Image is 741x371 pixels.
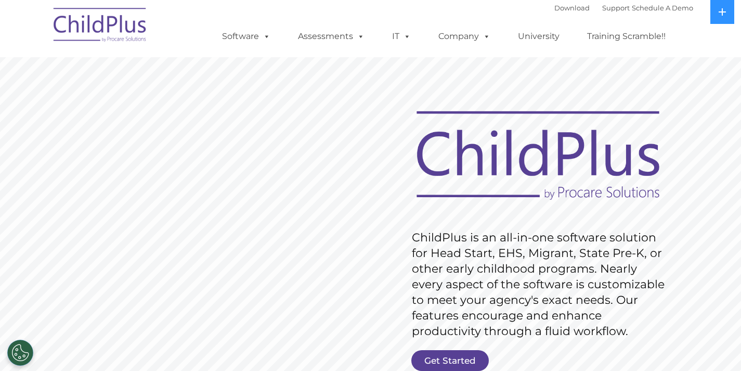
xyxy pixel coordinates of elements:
[508,26,570,47] a: University
[212,26,281,47] a: Software
[412,230,670,339] rs-layer: ChildPlus is an all-in-one software solution for Head Start, EHS, Migrant, State Pre-K, or other ...
[554,4,590,12] a: Download
[577,26,676,47] a: Training Scramble!!
[7,340,33,366] button: Cookies Settings
[602,4,630,12] a: Support
[382,26,421,47] a: IT
[428,26,501,47] a: Company
[554,4,693,12] font: |
[48,1,152,53] img: ChildPlus by Procare Solutions
[288,26,375,47] a: Assessments
[632,4,693,12] a: Schedule A Demo
[411,350,489,371] a: Get Started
